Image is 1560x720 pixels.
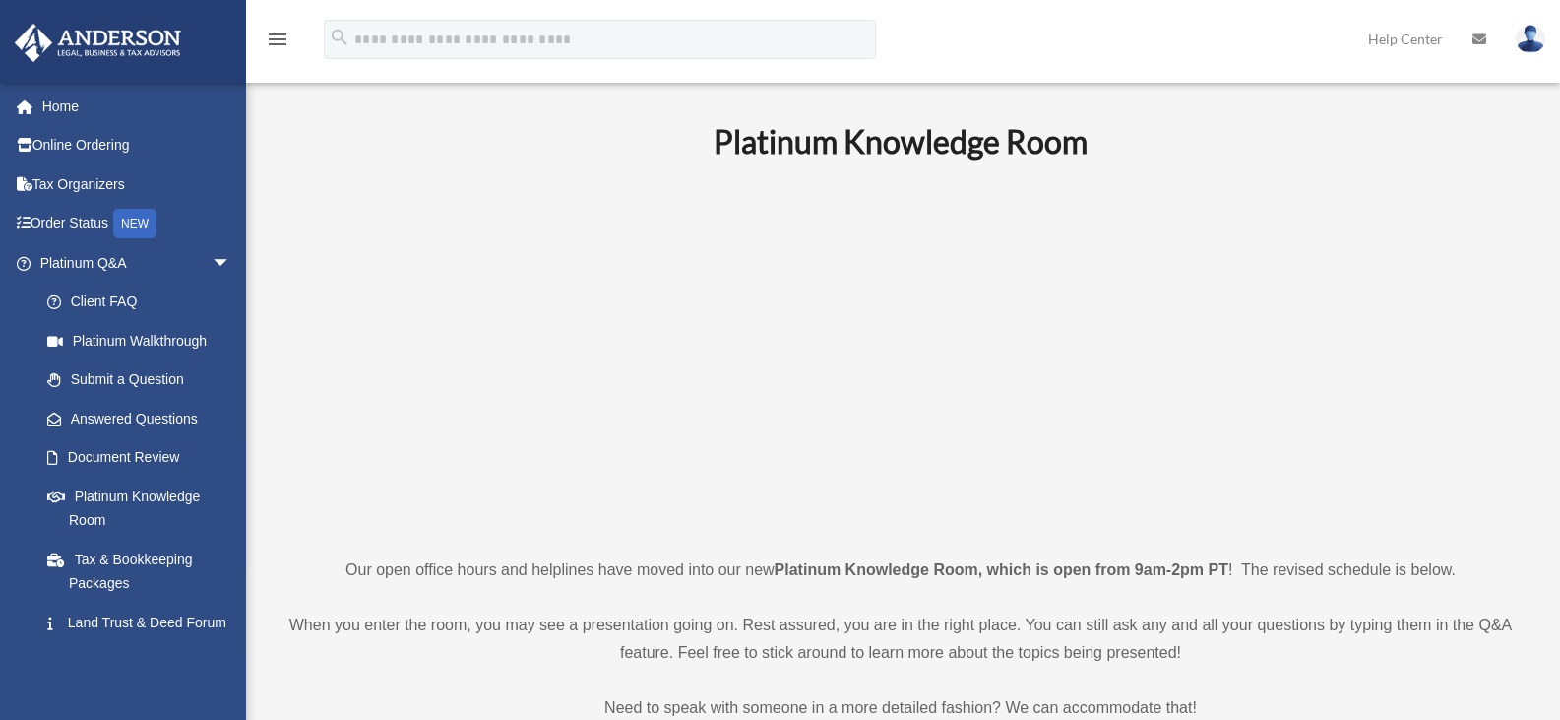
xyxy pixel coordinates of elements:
[266,34,289,51] a: menu
[14,87,261,126] a: Home
[14,243,261,283] a: Platinum Q&Aarrow_drop_down
[14,126,261,165] a: Online Ordering
[28,642,261,682] a: Portal Feedback
[1516,25,1545,53] img: User Pic
[113,209,156,238] div: NEW
[14,164,261,204] a: Tax Organizers
[28,540,261,603] a: Tax & Bookkeeping Packages
[281,612,1521,667] p: When you enter the room, you may see a presentation going on. Rest assured, you are in the right ...
[28,477,251,540] a: Platinum Knowledge Room
[9,24,187,62] img: Anderson Advisors Platinum Portal
[329,27,350,48] i: search
[212,243,251,284] span: arrow_drop_down
[605,187,1196,520] iframe: 231110_Toby_KnowledgeRoom
[28,360,261,400] a: Submit a Question
[775,561,1228,578] strong: Platinum Knowledge Room, which is open from 9am-2pm PT
[28,321,261,360] a: Platinum Walkthrough
[28,283,261,322] a: Client FAQ
[28,438,261,478] a: Document Review
[714,122,1088,161] b: Platinum Knowledge Room
[28,399,261,438] a: Answered Questions
[28,603,261,642] a: Land Trust & Deed Forum
[14,204,261,244] a: Order StatusNEW
[266,28,289,51] i: menu
[281,556,1521,584] p: Our open office hours and helplines have moved into our new ! The revised schedule is below.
